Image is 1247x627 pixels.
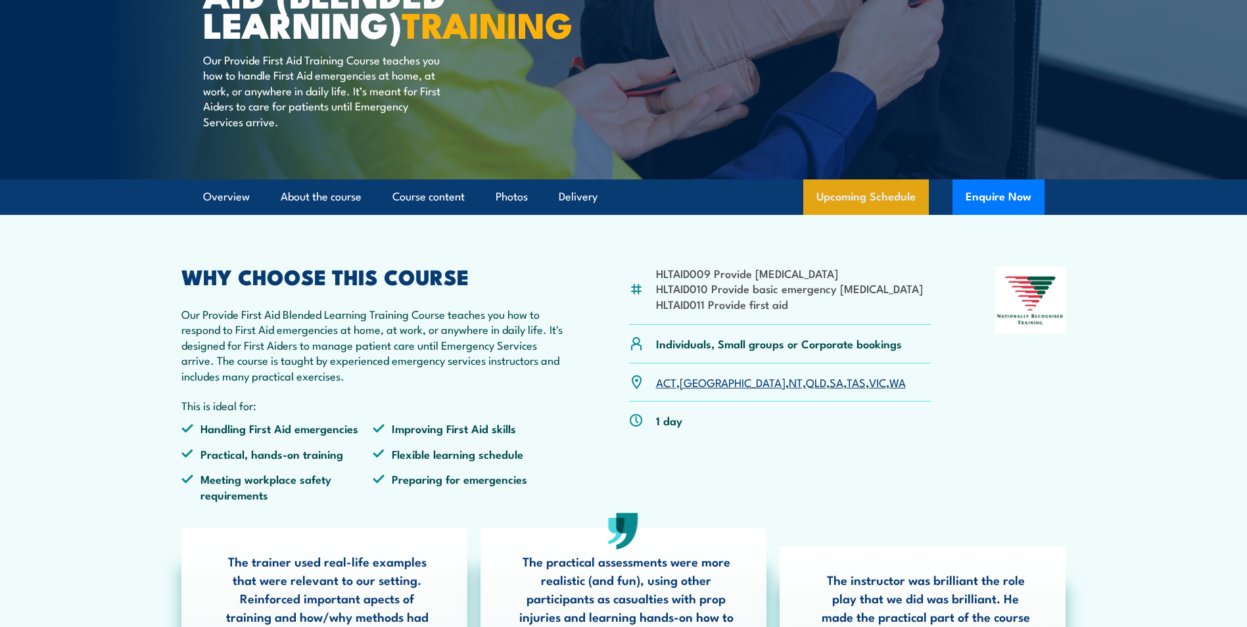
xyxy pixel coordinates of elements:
[181,398,565,413] p: This is ideal for:
[869,374,886,390] a: VIC
[559,179,598,214] a: Delivery
[203,52,443,129] p: Our Provide First Aid Training Course teaches you how to handle First Aid emergencies at home, at...
[656,266,923,281] li: HLTAID009 Provide [MEDICAL_DATA]
[181,421,373,436] li: Handling First Aid emergencies
[803,179,929,215] a: Upcoming Schedule
[392,179,465,214] a: Course content
[680,374,786,390] a: [GEOGRAPHIC_DATA]
[373,421,565,436] li: Improving First Aid skills
[181,306,565,383] p: Our Provide First Aid Blended Learning Training Course teaches you how to respond to First Aid em...
[830,374,843,390] a: SA
[847,374,866,390] a: TAS
[656,413,682,428] p: 1 day
[656,336,902,351] p: Individuals, Small groups or Corporate bookings
[181,446,373,461] li: Practical, hands-on training
[281,179,362,214] a: About the course
[806,374,826,390] a: QLD
[953,179,1045,215] button: Enquire Now
[373,446,565,461] li: Flexible learning schedule
[656,296,923,312] li: HLTAID011 Provide first aid
[656,374,676,390] a: ACT
[656,375,906,390] p: , , , , , , ,
[373,471,565,502] li: Preparing for emergencies
[181,267,565,285] h2: WHY CHOOSE THIS COURSE
[995,267,1066,334] img: Nationally Recognised Training logo.
[181,471,373,502] li: Meeting workplace safety requirements
[889,374,906,390] a: WA
[203,179,250,214] a: Overview
[789,374,803,390] a: NT
[496,179,528,214] a: Photos
[656,281,923,296] li: HLTAID010 Provide basic emergency [MEDICAL_DATA]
